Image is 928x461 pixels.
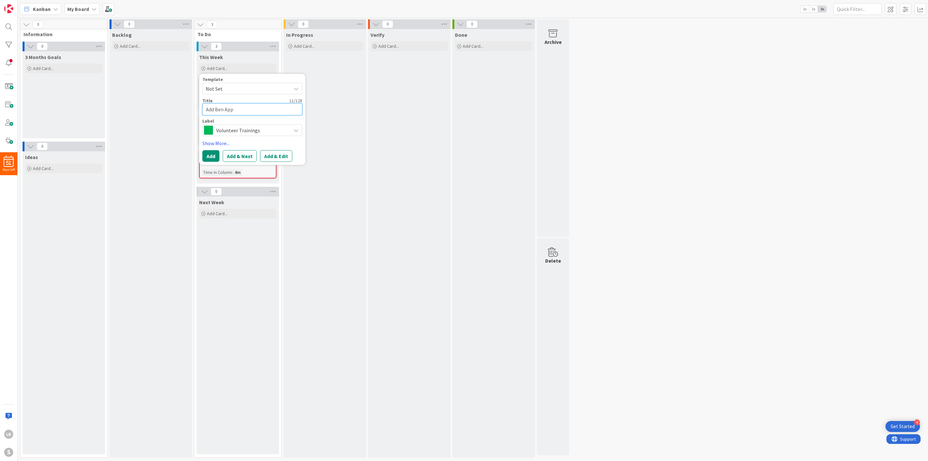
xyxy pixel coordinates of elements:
span: 3 Months Goals [25,54,61,60]
span: Add Card... [294,43,314,49]
span: Add Card... [378,43,399,49]
span: Volunteer Trainings [216,126,288,135]
span: In Progress [286,32,313,38]
span: Not Set [206,85,286,93]
span: 0 [124,20,135,28]
span: Done [455,32,467,38]
span: Backlog [112,32,132,38]
span: 3 [207,21,217,28]
span: 0 [467,20,478,28]
div: 11 / 128 [215,98,302,104]
div: 4m [233,169,242,176]
span: Add Card... [463,43,483,49]
span: Template [202,77,223,82]
label: Title [202,98,213,104]
span: 0 [382,20,393,28]
span: Ideas [25,154,38,160]
button: Add [202,150,219,162]
span: To Do [198,31,273,37]
b: My Board [67,6,89,12]
span: Add Card... [120,43,140,49]
span: Add Card... [33,165,53,171]
div: 4 [914,419,920,425]
span: Add Card... [207,211,227,216]
textarea: Add Ben App [202,104,302,115]
span: Add Card... [33,65,53,71]
span: 3 [211,43,222,50]
button: Add & Next [223,150,257,162]
span: 1x [800,6,809,12]
div: LB [4,430,13,439]
span: 3x [818,6,826,12]
img: Visit kanbanzone.com [4,4,13,13]
span: 0 [37,143,48,150]
span: 0 [37,43,48,50]
div: Delete [545,257,561,265]
span: 0 [33,21,43,28]
span: 0 [298,20,309,28]
span: : [232,169,233,176]
input: Quick Filter... [833,3,882,15]
button: Add & Edit [260,150,292,162]
span: Information [24,31,99,37]
span: 0 [211,188,222,195]
span: Kanban [33,5,51,13]
div: Archive [545,38,562,46]
div: Time in Column [202,169,232,176]
div: Get Started [891,423,915,430]
div: S [4,448,13,457]
span: Verify [371,32,384,38]
a: Show More... [202,139,302,147]
span: Add Card... [207,65,227,71]
span: Label [202,119,214,123]
div: Open Get Started checklist, remaining modules: 4 [885,421,920,432]
span: Support [14,1,29,9]
span: 51 [6,161,11,165]
span: Next Week [199,199,224,205]
span: 2x [809,6,818,12]
span: This Week [199,54,223,60]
